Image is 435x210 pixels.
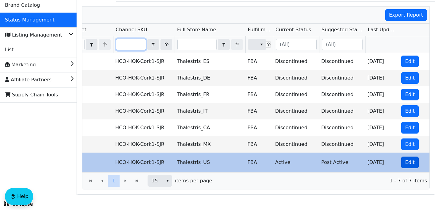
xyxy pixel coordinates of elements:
span: 1 - 7 of 7 items [217,177,427,185]
td: US [67,153,113,172]
td: Discontinued [319,53,365,70]
button: Edit [401,56,419,67]
td: FBA [245,86,273,103]
span: Full Store Name [177,26,216,33]
td: Discontinued [319,86,365,103]
input: Filter [178,39,216,50]
button: select [86,39,97,50]
td: FBA [245,70,273,86]
span: Brand Catalog [5,0,40,10]
td: [DATE] [365,136,399,153]
td: DE [67,70,113,86]
td: Thalestris_FR [174,86,245,103]
span: List [5,45,14,55]
span: Listing Management [5,30,62,40]
td: MX [67,136,113,153]
td: Active [273,153,319,172]
span: Page size [148,175,172,187]
button: select [163,175,172,186]
input: Filter [116,39,146,50]
span: Edit [405,58,415,65]
td: Discontinued [273,86,319,103]
td: HCO-HOK-Cork1-SJR [113,86,174,103]
td: Discontinued [273,136,319,153]
td: Thalestris_MX [174,136,245,153]
td: Discontinued [273,119,319,136]
button: Edit [401,138,419,150]
td: FBA [245,136,273,153]
span: Last Update [368,26,397,33]
td: IT [67,103,113,119]
td: HCO-HOK-Cork1-SJR [113,153,174,172]
td: FBA [245,103,273,119]
td: Discontinued [273,70,319,86]
td: Discontinued [273,103,319,119]
td: Thalestris_US [174,153,245,172]
span: Choose Operator [218,39,230,50]
span: items per page [175,177,212,185]
span: Supply Chain Tools [5,90,58,100]
span: Choose Operator [147,39,159,50]
span: Status Management [5,15,54,25]
th: Filter [245,36,273,53]
span: Suggested Status [322,26,363,33]
td: ES [67,53,113,70]
td: [DATE] [365,70,399,86]
span: Edit [405,107,415,115]
td: Discontinued [319,136,365,153]
span: Affiliate Partners [5,75,52,85]
th: Filter [175,36,245,53]
span: 1 [112,177,115,185]
button: Edit [401,89,419,100]
td: Discontinued [273,53,319,70]
td: [DATE] [365,86,399,103]
td: CA [67,119,113,136]
span: Edit [405,141,415,148]
button: Edit [401,105,419,117]
td: FBA [245,53,273,70]
td: [DATE] [365,103,399,119]
td: Discontinued [319,70,365,86]
td: [DATE] [365,153,399,172]
input: (All) [276,39,316,50]
button: Page 1 [108,175,120,187]
th: Filter [67,36,113,53]
td: Discontinued [319,119,365,136]
button: select [218,39,229,50]
td: Discontinued [319,103,365,119]
button: Edit [401,157,419,168]
td: Thalestris_CA [174,119,245,136]
td: HCO-HOK-Cork1-SJR [113,70,174,86]
td: FBA [245,119,273,136]
span: 15 [152,177,159,185]
button: select [257,39,266,50]
td: HCO-HOK-Cork1-SJR [113,136,174,153]
span: Marketing [5,60,36,70]
td: [DATE] [365,119,399,136]
span: Current Status [275,26,311,33]
span: Edit [405,124,415,131]
span: Edit [405,159,415,166]
span: Fulfillment [248,26,271,33]
td: FR [67,86,113,103]
td: FBA [245,153,273,172]
button: Export Report [385,9,427,21]
td: Thalestris_ES [174,53,245,70]
input: (All) [322,39,362,50]
button: select [148,39,159,50]
th: Filter [273,36,319,53]
td: Thalestris_DE [174,70,245,86]
th: Filter [319,36,365,53]
th: Filter [113,36,175,53]
td: Post Active [319,153,365,172]
span: Choose Operator [86,39,97,50]
span: Channel SKU [116,26,147,33]
td: [DATE] [365,53,399,70]
button: Edit [401,122,419,134]
td: HCO-HOK-Cork1-SJR [113,119,174,136]
span: Collapse [4,200,33,208]
button: Help floatingactionbutton [5,188,33,205]
td: HCO-HOK-Cork1-SJR [113,53,174,70]
span: Help [17,193,28,200]
span: Edit [405,74,415,82]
